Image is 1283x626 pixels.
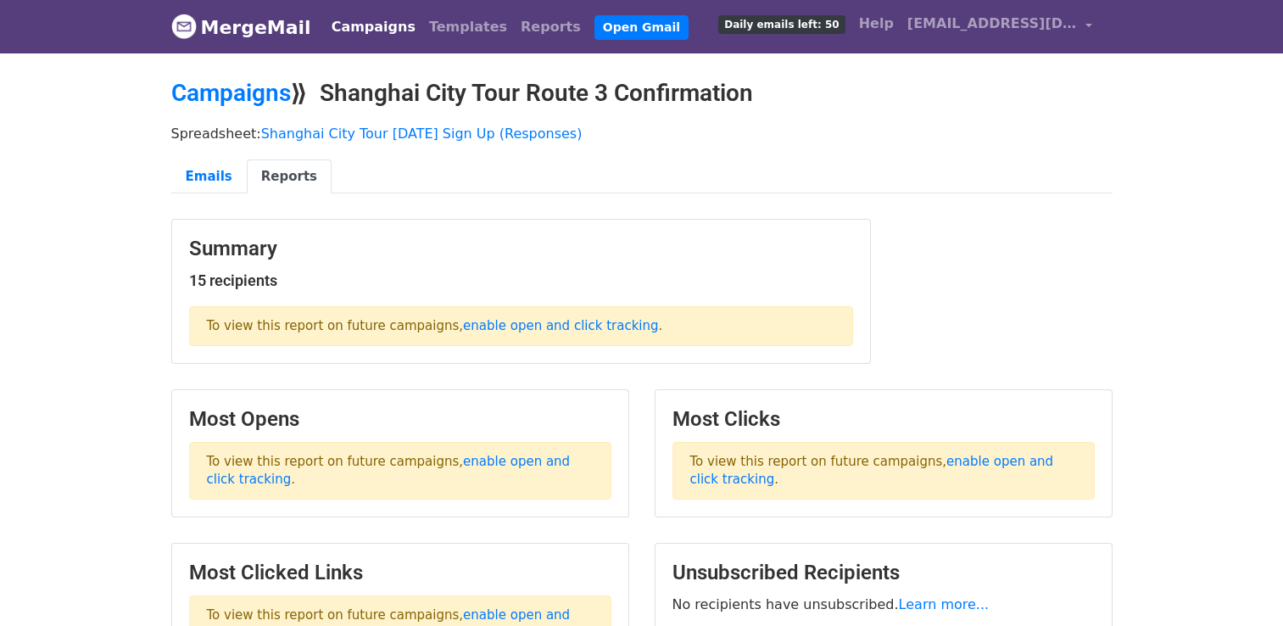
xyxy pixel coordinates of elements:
[171,125,1113,143] p: Spreadsheet:
[594,15,689,40] a: Open Gmail
[672,561,1095,585] h3: Unsubscribed Recipients
[189,271,853,290] h5: 15 recipients
[171,9,311,45] a: MergeMail
[247,159,332,194] a: Reports
[852,7,901,41] a: Help
[189,306,853,346] p: To view this report on future campaigns, .
[189,561,611,585] h3: Most Clicked Links
[672,407,1095,432] h3: Most Clicks
[171,79,291,107] a: Campaigns
[711,7,851,41] a: Daily emails left: 50
[672,595,1095,613] p: No recipients have unsubscribed.
[189,442,611,500] p: To view this report on future campaigns, .
[325,10,422,44] a: Campaigns
[171,79,1113,108] h2: ⟫ Shanghai City Tour Route 3 Confirmation
[171,14,197,39] img: MergeMail logo
[261,126,583,142] a: Shanghai City Tour [DATE] Sign Up (Responses)
[171,159,247,194] a: Emails
[514,10,588,44] a: Reports
[463,318,658,333] a: enable open and click tracking
[189,407,611,432] h3: Most Opens
[672,442,1095,500] p: To view this report on future campaigns, .
[189,237,853,261] h3: Summary
[907,14,1077,34] span: [EMAIL_ADDRESS][DOMAIN_NAME]
[718,15,845,34] span: Daily emails left: 50
[899,596,990,612] a: Learn more...
[422,10,514,44] a: Templates
[901,7,1099,47] a: [EMAIL_ADDRESS][DOMAIN_NAME]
